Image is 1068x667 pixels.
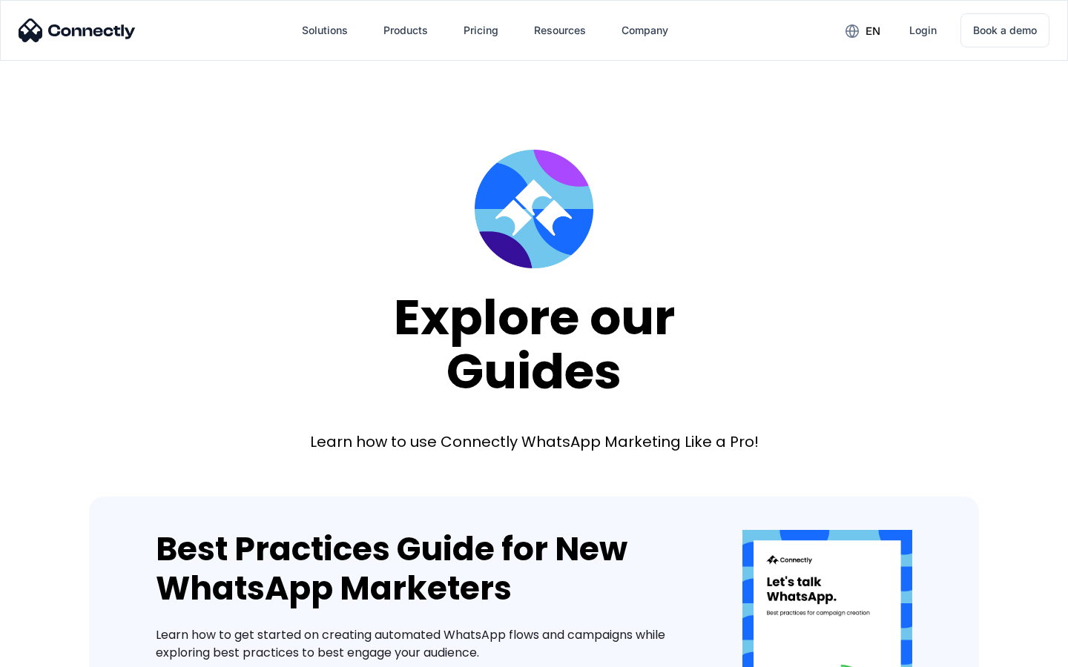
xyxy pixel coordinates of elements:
[30,641,89,662] ul: Language list
[452,13,510,48] a: Pricing
[394,291,675,398] div: Explore our Guides
[302,20,348,41] div: Solutions
[622,20,668,41] div: Company
[156,626,698,662] div: Learn how to get started on creating automated WhatsApp flows and campaigns while exploring best ...
[310,431,759,452] div: Learn how to use Connectly WhatsApp Marketing Like a Pro!
[15,641,89,662] aside: Language selected: English
[866,21,880,42] div: en
[909,20,937,41] div: Login
[960,13,1049,47] a: Book a demo
[464,20,498,41] div: Pricing
[19,19,136,42] img: Connectly Logo
[534,20,586,41] div: Resources
[156,530,698,608] div: Best Practices Guide for New WhatsApp Marketers
[897,13,949,48] a: Login
[383,20,428,41] div: Products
